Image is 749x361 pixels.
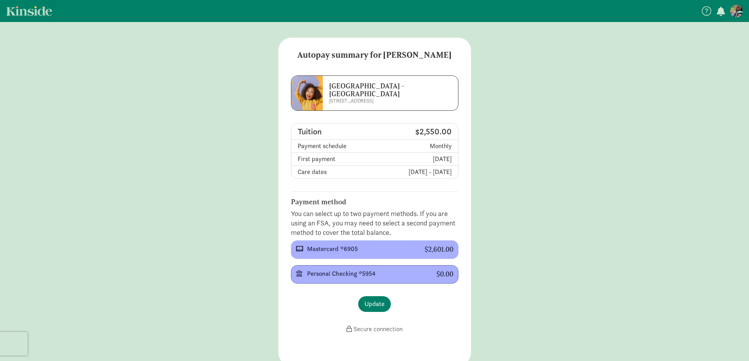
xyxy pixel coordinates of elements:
div: $2,601.00 [425,246,453,254]
h6: [GEOGRAPHIC_DATA] - [GEOGRAPHIC_DATA] [329,82,436,98]
td: Payment schedule [291,140,374,153]
td: [DATE] [374,153,458,166]
button: Mastercard *6905 $2,601.00 [291,240,458,259]
td: Tuition [291,124,374,140]
td: Care dates [291,166,374,178]
div: Personal Checking *5954 [307,269,424,279]
td: $2,550.00 [374,124,458,140]
td: [DATE] - [DATE] [374,166,458,178]
button: Update [358,296,391,312]
h5: Autopay summary for [PERSON_NAME] [278,38,471,72]
button: Personal Checking *5954 $0.00 [291,265,458,284]
p: [STREET_ADDRESS] [329,98,436,104]
td: monthly [374,140,458,153]
span: Update [364,299,385,309]
div: $0.00 [436,270,453,279]
p: You can select up to two payment methods. If you are using an FSA, you may need to select a secon... [291,209,458,237]
td: First payment [291,153,374,166]
span: Secure connection [353,325,403,333]
div: Mastercard *6905 [307,244,412,254]
h6: Payment method [291,198,458,206]
a: Kinside [6,6,52,16]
